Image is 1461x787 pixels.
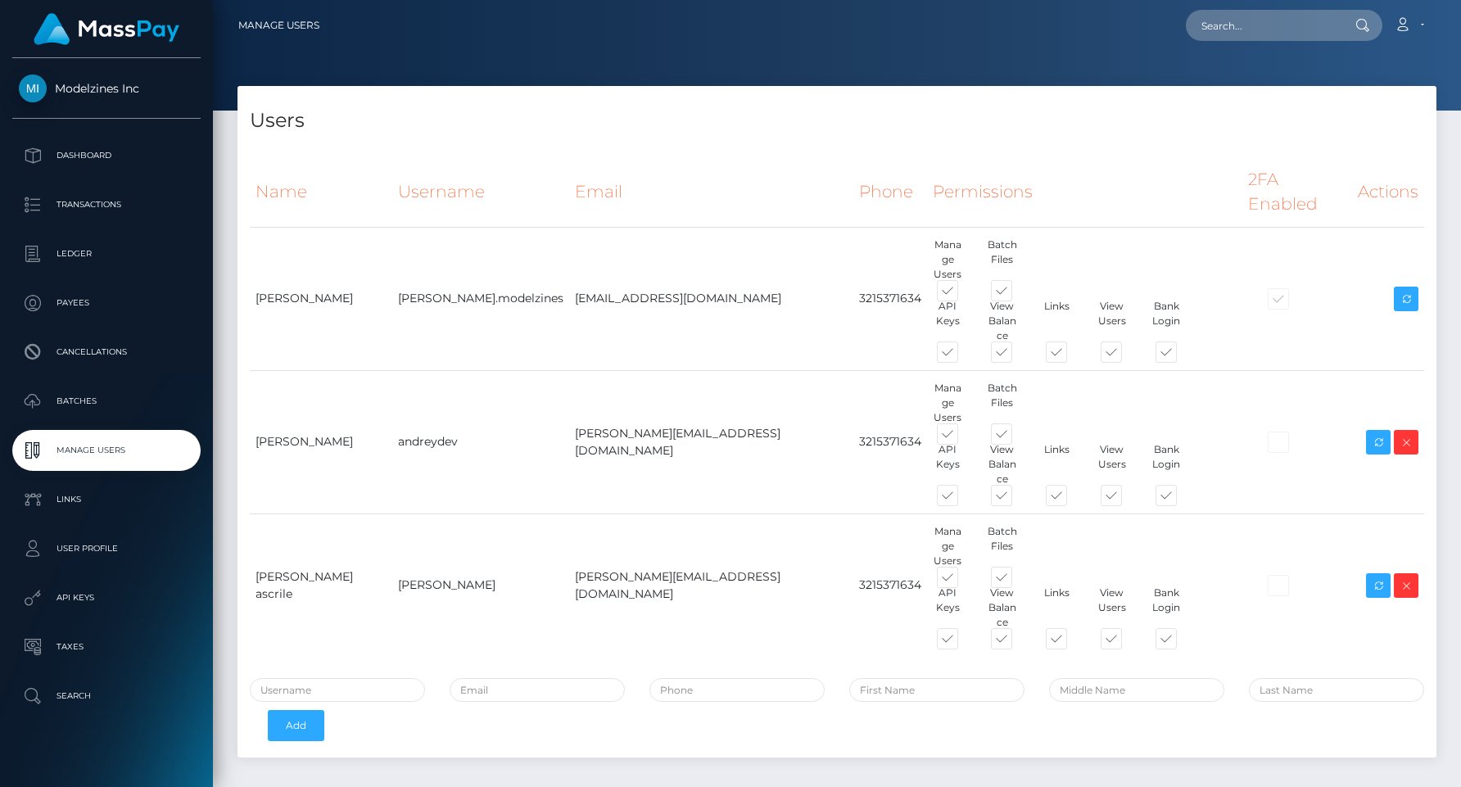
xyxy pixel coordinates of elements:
td: 3215371634 [853,370,927,513]
div: Links [1029,586,1084,630]
a: Dashboard [12,135,201,176]
div: Bank Login [1139,442,1194,486]
div: Manage Users [920,381,975,425]
p: Batches [19,389,194,414]
input: Last Name [1249,678,1424,702]
div: Links [1029,442,1084,486]
span: Modelzines Inc [12,81,201,96]
p: Ledger [19,242,194,266]
td: [EMAIL_ADDRESS][DOMAIN_NAME] [569,227,853,370]
input: Email [450,678,625,702]
div: Links [1029,299,1084,343]
td: [PERSON_NAME] ascrile [250,513,392,657]
p: Dashboard [19,143,194,168]
input: Search... [1186,10,1340,41]
a: API Keys [12,577,201,618]
td: 3215371634 [853,227,927,370]
div: API Keys [920,299,975,343]
a: Ledger [12,233,201,274]
img: Modelzines Inc [19,75,47,102]
a: Manage Users [12,430,201,471]
input: First Name [849,678,1025,702]
div: View Balance [975,442,1029,486]
td: [PERSON_NAME][EMAIL_ADDRESS][DOMAIN_NAME] [569,370,853,513]
div: Batch Files [975,237,1029,282]
div: View Balance [975,299,1029,343]
button: Add [268,710,324,741]
div: View Balance [975,586,1029,630]
td: andreydev [392,370,569,513]
div: View Users [1084,586,1139,630]
div: View Users [1084,299,1139,343]
td: [PERSON_NAME] [392,513,569,657]
th: Name [250,157,392,227]
th: Permissions [927,157,1242,227]
th: Actions [1352,157,1424,227]
a: Payees [12,283,201,323]
img: MassPay Logo [34,13,179,45]
a: User Profile [12,528,201,569]
td: [PERSON_NAME] [250,227,392,370]
th: Email [569,157,853,227]
h4: Users [250,106,1424,135]
div: Manage Users [920,237,975,282]
div: Manage Users [920,524,975,568]
th: 2FA Enabled [1242,157,1352,227]
div: API Keys [920,586,975,630]
div: Bank Login [1139,299,1194,343]
p: Taxes [19,635,194,659]
p: Search [19,684,194,708]
a: Links [12,479,201,520]
input: Phone [649,678,825,702]
th: Username [392,157,569,227]
div: API Keys [920,442,975,486]
td: [PERSON_NAME] [250,370,392,513]
input: Middle Name [1049,678,1224,702]
a: Transactions [12,184,201,225]
div: View Users [1084,442,1139,486]
a: Search [12,676,201,717]
p: Manage Users [19,438,194,463]
p: Transactions [19,192,194,217]
a: Taxes [12,626,201,667]
td: [PERSON_NAME][EMAIL_ADDRESS][DOMAIN_NAME] [569,513,853,657]
div: Bank Login [1139,586,1194,630]
p: Cancellations [19,340,194,364]
p: Payees [19,291,194,315]
p: API Keys [19,586,194,610]
p: User Profile [19,536,194,561]
input: Username [250,678,425,702]
div: Batch Files [975,381,1029,425]
div: Batch Files [975,524,1029,568]
td: [PERSON_NAME].modelzines [392,227,569,370]
p: Links [19,487,194,512]
a: Cancellations [12,332,201,373]
a: Manage Users [238,8,319,43]
a: Batches [12,381,201,422]
td: 3215371634 [853,513,927,657]
th: Phone [853,157,927,227]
